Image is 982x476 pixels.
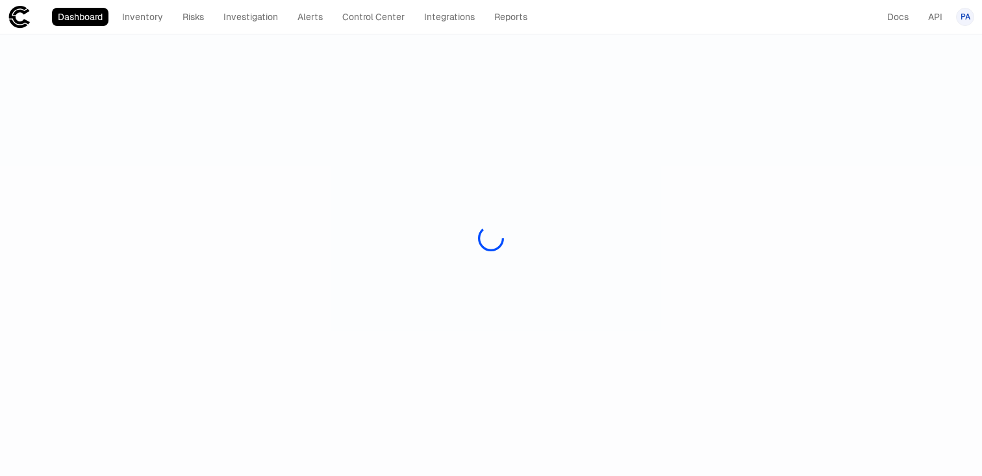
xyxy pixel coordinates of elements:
a: Reports [488,8,533,26]
a: Inventory [116,8,169,26]
a: Investigation [218,8,284,26]
a: Risks [177,8,210,26]
button: PA [956,8,974,26]
a: Integrations [418,8,481,26]
a: Alerts [292,8,329,26]
a: Control Center [336,8,410,26]
a: Dashboard [52,8,108,26]
a: API [922,8,948,26]
span: PA [961,12,970,22]
a: Docs [881,8,914,26]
